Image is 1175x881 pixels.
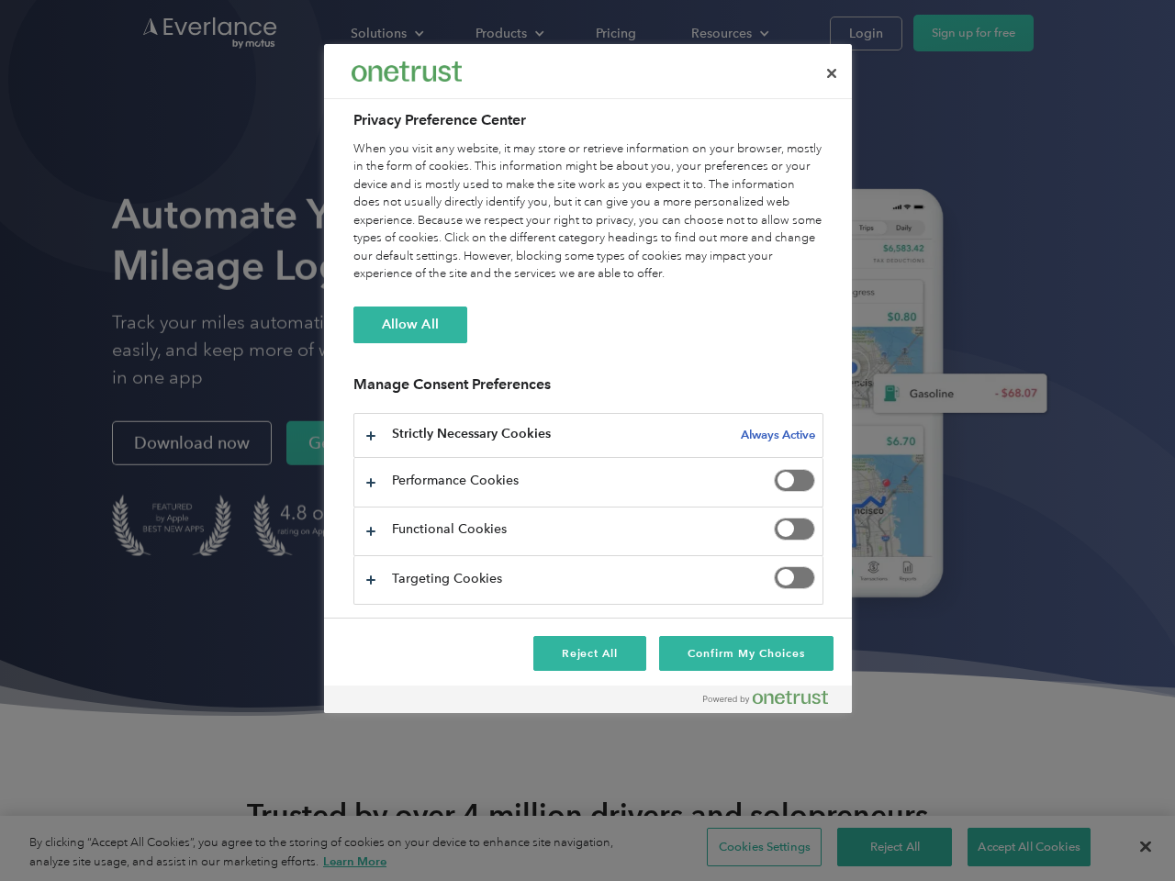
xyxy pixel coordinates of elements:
[353,375,823,404] h3: Manage Consent Preferences
[353,307,467,343] button: Allow All
[353,140,823,284] div: When you visit any website, it may store or retrieve information on your browser, mostly in the f...
[659,636,833,671] button: Confirm My Choices
[703,690,843,713] a: Powered by OneTrust Opens in a new Tab
[352,53,462,90] div: Everlance
[324,44,852,713] div: Preference center
[811,53,852,94] button: Close
[353,109,823,131] h2: Privacy Preference Center
[533,636,647,671] button: Reject All
[324,44,852,713] div: Privacy Preference Center
[703,690,828,705] img: Powered by OneTrust Opens in a new Tab
[352,61,462,81] img: Everlance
